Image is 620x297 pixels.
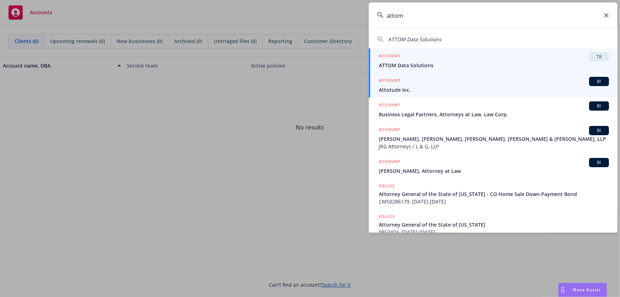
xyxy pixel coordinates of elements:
[379,198,609,205] span: CMS0286179, [DATE]-[DATE]
[379,182,395,190] h5: POLICY
[379,52,400,61] h5: ACCOUNT
[379,135,609,143] span: [PERSON_NAME], [PERSON_NAME], [PERSON_NAME], [PERSON_NAME] & [PERSON_NAME], LLP
[558,283,607,297] button: Nova Assist
[369,179,618,209] a: POLICYAttorney General of the State of [US_STATE] - CO Home Sale Down Payment BondCMS0286179, [DA...
[592,78,606,85] span: BI
[379,143,609,150] span: JRG Attorneys / L & G, LLP
[369,122,618,154] a: ACCOUNTBI[PERSON_NAME], [PERSON_NAME], [PERSON_NAME], [PERSON_NAME] & [PERSON_NAME], LLPJRG Attor...
[559,283,567,297] div: Drag to move
[379,77,400,85] h5: ACCOUNT
[369,154,618,179] a: ACCOUNTBI[PERSON_NAME], Attorney at Law
[379,213,395,220] h5: POLICY
[369,209,618,240] a: POLICYAttorney General of the State of [US_STATE]0857403, [DATE]-[DATE]
[379,86,609,94] span: Attotude Inc.
[369,97,618,122] a: ACCOUNTBIBusiness Legal Partners, Attorneys at Law, Law Corp.
[369,73,618,97] a: ACCOUNTBIAttotude Inc.
[379,158,400,166] h5: ACCOUNT
[573,287,601,293] span: Nova Assist
[379,111,609,118] span: Business Legal Partners, Attorneys at Law, Law Corp.
[379,228,609,236] span: 0857403, [DATE]-[DATE]
[592,159,606,166] span: BI
[379,167,609,175] span: [PERSON_NAME], Attorney at Law
[379,126,400,134] h5: ACCOUNT
[379,62,609,69] span: ATTOM Data Solutions
[379,221,609,228] span: Attorney General of the State of [US_STATE]
[388,36,441,43] span: ATTOM Data Solutions
[379,190,609,198] span: Attorney General of the State of [US_STATE] - CO Home Sale Down Payment Bond
[592,103,606,109] span: BI
[592,54,606,60] span: TR
[379,101,400,110] h5: ACCOUNT
[592,127,606,134] span: BI
[369,48,618,73] a: ACCOUNTTRATTOM Data Solutions
[369,2,618,28] input: Search...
